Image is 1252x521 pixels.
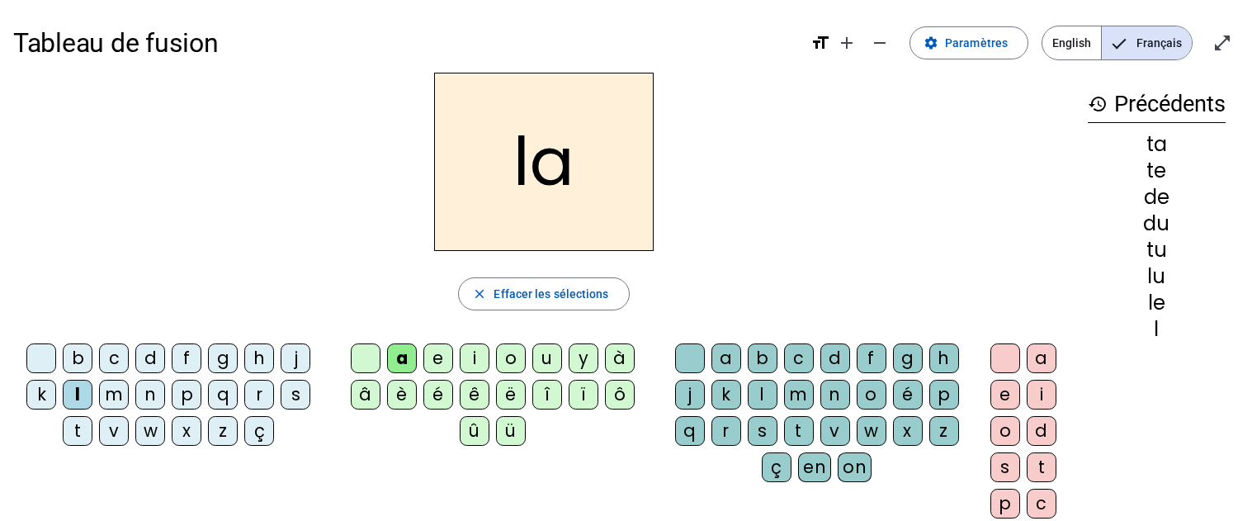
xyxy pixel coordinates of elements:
div: ê [460,380,489,410]
div: c [784,343,814,373]
div: é [423,380,453,410]
div: i [1027,380,1056,410]
div: u [532,343,562,373]
div: d [1027,416,1056,446]
div: t [63,416,92,446]
div: j [675,380,705,410]
span: Français [1102,26,1192,59]
div: s [990,452,1020,482]
div: i [460,343,489,373]
div: o [857,380,886,410]
div: c [99,343,129,373]
div: f [857,343,886,373]
div: k [26,380,56,410]
div: s [748,416,777,446]
div: ta [1088,135,1226,154]
div: a [387,343,417,373]
div: t [1027,452,1056,482]
span: Effacer les sélections [494,284,608,304]
div: û [460,416,489,446]
div: t [784,416,814,446]
div: f [172,343,201,373]
div: â [351,380,380,410]
div: p [929,380,959,410]
div: g [893,343,923,373]
button: Entrer en plein écran [1206,26,1239,59]
div: z [929,416,959,446]
div: ï [569,380,598,410]
h2: la [434,73,654,251]
div: h [929,343,959,373]
div: l [748,380,777,410]
span: English [1042,26,1101,59]
div: p [172,380,201,410]
div: a [711,343,741,373]
mat-icon: remove [870,33,890,53]
div: q [208,380,238,410]
div: o [496,343,526,373]
div: g [208,343,238,373]
mat-icon: add [837,33,857,53]
div: en [798,452,831,482]
mat-icon: close [472,287,487,301]
div: o [990,416,1020,446]
div: è [387,380,417,410]
div: x [172,416,201,446]
div: b [748,343,777,373]
div: du [1088,214,1226,234]
div: x [893,416,923,446]
div: ô [605,380,635,410]
div: le [1088,293,1226,313]
div: e [990,380,1020,410]
h1: Tableau de fusion [13,17,797,69]
div: w [857,416,886,446]
div: s [281,380,310,410]
div: é [893,380,923,410]
div: r [244,380,274,410]
mat-icon: settings [924,36,938,50]
div: c [1027,489,1056,519]
button: Diminuer la taille de la police [863,26,896,59]
div: q [675,416,705,446]
div: n [820,380,850,410]
mat-icon: open_in_full [1212,33,1232,53]
div: î [532,380,562,410]
span: Paramètres [945,33,1008,53]
div: m [784,380,814,410]
div: ç [244,416,274,446]
div: z [208,416,238,446]
div: w [135,416,165,446]
div: y [569,343,598,373]
div: on [838,452,872,482]
div: a [1027,343,1056,373]
mat-icon: history [1088,94,1108,114]
mat-icon: format_size [810,33,830,53]
div: j [281,343,310,373]
div: m [99,380,129,410]
div: tu [1088,240,1226,260]
button: Effacer les sélections [458,277,629,310]
div: de [1088,187,1226,207]
div: h [244,343,274,373]
div: e [423,343,453,373]
div: v [820,416,850,446]
button: Paramètres [909,26,1028,59]
div: p [990,489,1020,519]
div: l [63,380,92,410]
div: n [135,380,165,410]
div: r [711,416,741,446]
div: te [1088,161,1226,181]
div: ü [496,416,526,446]
div: d [135,343,165,373]
h3: Précédents [1088,86,1226,123]
button: Augmenter la taille de la police [830,26,863,59]
div: ç [762,452,791,482]
div: v [99,416,129,446]
div: ë [496,380,526,410]
div: à [605,343,635,373]
mat-button-toggle-group: Language selection [1042,26,1193,60]
div: lu [1088,267,1226,287]
div: l [1088,320,1226,339]
div: d [820,343,850,373]
div: b [63,343,92,373]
